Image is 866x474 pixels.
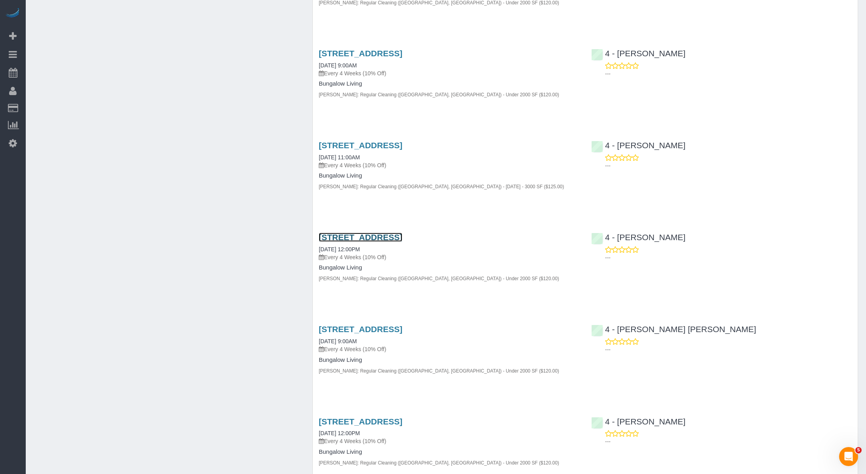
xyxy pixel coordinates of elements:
iframe: Intercom live chat [839,447,858,466]
p: --- [605,438,852,445]
h4: Bungalow Living [319,449,579,455]
p: --- [605,346,852,354]
small: [PERSON_NAME]: Regular Cleaning ([GEOGRAPHIC_DATA], [GEOGRAPHIC_DATA]) - Under 2000 SF ($120.00) [319,368,559,374]
h4: Bungalow Living [319,357,579,363]
p: Every 4 Weeks (10% Off) [319,161,579,169]
a: [DATE] 11:00AM [319,154,360,161]
p: --- [605,162,852,170]
small: [PERSON_NAME]: Regular Cleaning ([GEOGRAPHIC_DATA], [GEOGRAPHIC_DATA]) - Under 2000 SF ($120.00) [319,92,559,97]
p: Every 4 Weeks (10% Off) [319,345,579,353]
a: 4 - [PERSON_NAME] [591,49,685,58]
img: Automaid Logo [5,8,21,19]
p: --- [605,254,852,262]
a: [STREET_ADDRESS] [319,233,402,242]
span: 5 [855,447,862,453]
a: [STREET_ADDRESS] [319,325,402,334]
a: [DATE] 12:00PM [319,430,360,436]
h4: Bungalow Living [319,80,579,87]
a: [STREET_ADDRESS] [319,417,402,426]
p: Every 4 Weeks (10% Off) [319,437,579,445]
a: [DATE] 9:00AM [319,62,357,69]
a: 4 - [PERSON_NAME] [PERSON_NAME] [591,325,756,334]
small: [PERSON_NAME]: Regular Cleaning ([GEOGRAPHIC_DATA], [GEOGRAPHIC_DATA]) - Under 2000 SF ($120.00) [319,276,559,281]
a: 4 - [PERSON_NAME] [591,417,685,426]
a: [DATE] 9:00AM [319,338,357,344]
a: 4 - [PERSON_NAME] [591,141,685,150]
a: 4 - [PERSON_NAME] [591,233,685,242]
p: Every 4 Weeks (10% Off) [319,69,579,77]
h4: Bungalow Living [319,172,579,179]
small: [PERSON_NAME]: Regular Cleaning ([GEOGRAPHIC_DATA], [GEOGRAPHIC_DATA]) - Under 2000 SF ($120.00) [319,460,559,466]
a: [STREET_ADDRESS] [319,141,402,150]
p: --- [605,70,852,78]
a: [DATE] 12:00PM [319,246,360,252]
p: Every 4 Weeks (10% Off) [319,253,579,261]
small: [PERSON_NAME]: Regular Cleaning ([GEOGRAPHIC_DATA], [GEOGRAPHIC_DATA]) - [DATE] - 3000 SF ($125.00) [319,184,564,189]
h4: Bungalow Living [319,264,579,271]
a: [STREET_ADDRESS] [319,49,402,58]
